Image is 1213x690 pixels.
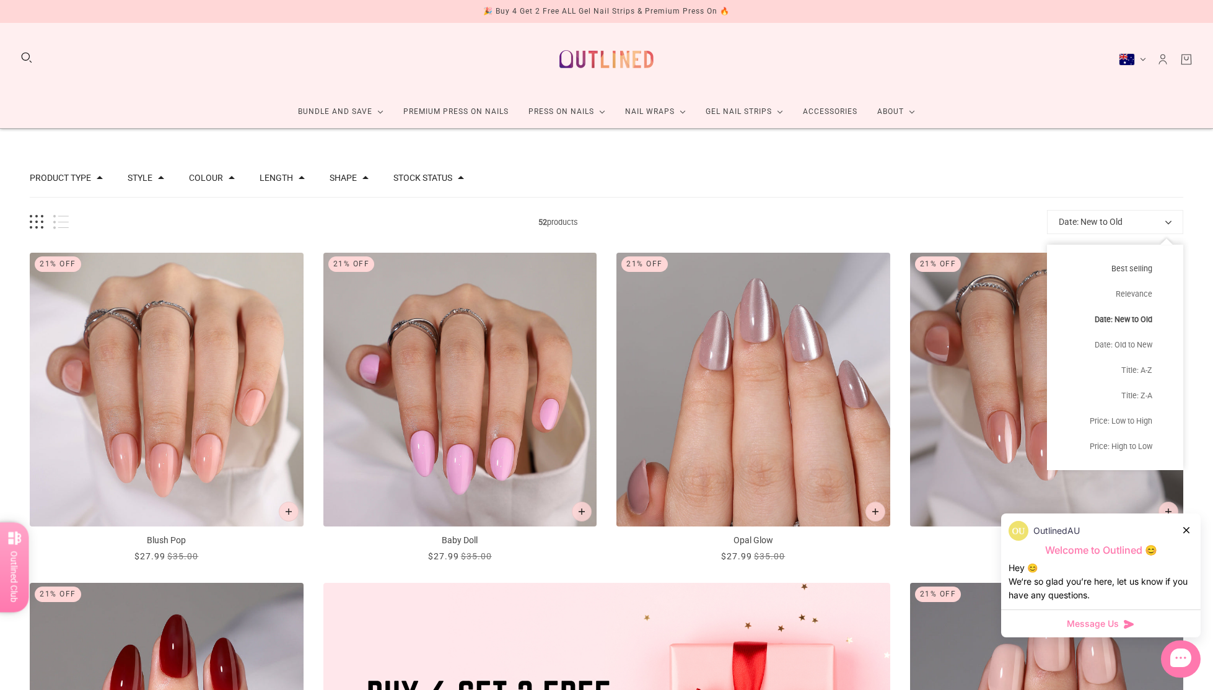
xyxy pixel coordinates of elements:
button: Filter by Length [260,173,293,182]
button: Best selling [1047,256,1183,281]
span: $27.99 [134,551,165,561]
button: Title: A-Z [1047,357,1183,383]
div: 🎉 Buy 4 Get 2 Free ALL Gel Nail Strips & Premium Press On 🔥 [483,5,730,18]
button: Price: Low to High [1047,408,1183,434]
span: $27.99 [428,551,459,561]
p: Blush Pop [30,534,304,547]
button: Filter by Shape [330,173,357,182]
button: Add to cart [1158,502,1178,522]
span: $35.00 [167,551,198,561]
span: Message Us [1067,618,1119,630]
button: Relevance [1047,281,1183,307]
a: Outlined [552,33,661,85]
a: Account [1156,53,1170,66]
div: 21% Off [35,256,81,272]
p: Welcome to Outlined 😊 [1009,544,1193,557]
p: OutlinedAU [1033,524,1080,538]
button: Australia [1119,53,1146,66]
button: Filter by Colour [189,173,223,182]
button: Grid view [30,215,43,229]
a: Warm Cashmere [910,253,1184,563]
button: Filter by Stock status [393,173,452,182]
p: Baby Doll [323,534,597,547]
button: Price: High to Low [1047,434,1183,459]
a: Nail Wraps [615,95,696,128]
button: Search [20,51,33,64]
button: Add to cart [572,502,592,522]
button: Filter by Style [128,173,152,182]
a: Press On Nails [519,95,615,128]
button: Filter by Product type [30,173,91,182]
a: Opal Glow [616,253,890,563]
a: Accessories [793,95,867,128]
div: 21% Off [915,587,961,602]
button: Date: New to Old [1047,210,1183,234]
p: Warm Cashmere [910,534,1184,547]
div: 21% Off [35,587,81,602]
div: 21% Off [621,256,668,272]
a: About [867,95,925,128]
div: 21% Off [915,256,961,272]
button: List view [53,215,69,229]
a: Bundle and Save [288,95,393,128]
a: Baby Doll [323,253,597,563]
img: data:image/png;base64,iVBORw0KGgoAAAANSUhEUgAAACQAAAAkCAYAAADhAJiYAAAC6klEQVR4AexVS2gUQRB9M7Ozs79... [1009,521,1028,541]
a: Blush Pop [30,253,304,563]
span: $35.00 [754,551,785,561]
a: Cart [1180,53,1193,66]
span: $27.99 [721,551,752,561]
button: Title: Z-A [1047,383,1183,408]
p: Opal Glow [616,534,890,547]
b: 52 [538,217,547,227]
a: Gel Nail Strips [696,95,793,128]
button: Date: New to Old [1047,307,1183,332]
div: Hey 😊 We‘re so glad you’re here, let us know if you have any questions. [1009,561,1193,602]
span: products [69,216,1047,229]
button: Add to cart [865,502,885,522]
button: Add to cart [279,502,299,522]
div: 21% Off [328,256,375,272]
button: Date: Old to New [1047,332,1183,357]
a: Premium Press On Nails [393,95,519,128]
span: $35.00 [461,551,492,561]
